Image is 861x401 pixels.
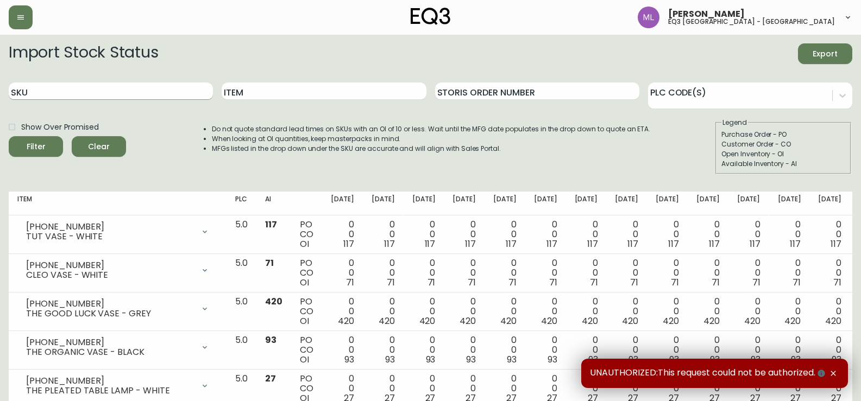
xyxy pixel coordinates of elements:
div: 0 0 [818,297,841,326]
span: 117 [506,238,517,250]
span: 420 [825,315,841,327]
div: 0 0 [778,220,801,249]
img: baddbcff1c9a25bf9b3a4739eeaf679c [638,7,659,28]
button: Filter [9,136,63,157]
td: 5.0 [227,254,256,292]
span: 117 [587,238,598,250]
span: 93 [710,353,720,366]
th: [DATE] [363,192,404,215]
td: 5.0 [227,292,256,331]
div: 0 0 [331,258,354,288]
div: 0 0 [493,297,517,326]
span: 93 [385,353,395,366]
div: [PHONE_NUMBER]THE ORGANIC VASE - BLACK [17,335,218,359]
span: 117 [831,238,841,250]
div: 0 0 [696,297,720,326]
span: Clear [80,140,117,154]
th: [DATE] [404,192,444,215]
span: 93 [588,353,598,366]
span: 420 [379,315,395,327]
span: 93 [466,353,476,366]
span: 117 [425,238,436,250]
div: 0 0 [412,258,436,288]
div: [PHONE_NUMBER]THE GOOD LUCK VASE - GREY [17,297,218,321]
div: 0 0 [615,220,638,249]
li: When looking at OI quantities, keep masterpacks in mind. [212,134,651,144]
th: [DATE] [444,192,485,215]
span: Show Over Promised [21,122,99,133]
div: 0 0 [412,297,436,326]
div: 0 0 [453,335,476,365]
li: Do not quote standard lead times on SKUs with an OI of 10 or less. Wait until the MFG date popula... [212,124,651,134]
th: [DATE] [566,192,607,215]
span: 71 [590,276,598,289]
th: Item [9,192,227,215]
span: 71 [387,276,395,289]
span: 27 [265,372,276,385]
img: logo [411,8,451,25]
div: 0 0 [818,220,841,249]
div: THE ORGANIC VASE - BLACK [26,347,194,357]
span: 71 [346,276,354,289]
div: 0 0 [534,297,557,326]
span: 93 [629,353,638,366]
div: 0 0 [656,297,679,326]
div: 0 0 [656,335,679,365]
span: 420 [419,315,436,327]
span: 117 [384,238,395,250]
span: 117 [265,218,277,231]
th: [DATE] [728,192,769,215]
span: [PERSON_NAME] [668,10,745,18]
td: 5.0 [227,331,256,370]
div: 0 0 [737,220,761,249]
span: 93 [265,334,276,346]
div: 0 0 [615,335,638,365]
span: 93 [751,353,761,366]
div: 0 0 [372,220,395,249]
div: 0 0 [534,220,557,249]
th: [DATE] [688,192,728,215]
div: 0 0 [453,297,476,326]
span: 117 [546,238,557,250]
div: 0 0 [453,220,476,249]
th: [DATE] [769,192,810,215]
div: [PHONE_NUMBER]TUT VASE - WHITE [17,220,218,244]
div: 0 0 [737,258,761,288]
span: Export [807,47,844,61]
button: Clear [72,136,126,157]
div: 0 0 [493,335,517,365]
span: 420 [500,315,517,327]
div: Customer Order - CO [721,139,845,149]
div: 0 0 [412,220,436,249]
h5: eq3 [GEOGRAPHIC_DATA] - [GEOGRAPHIC_DATA] [668,18,835,25]
div: 0 0 [615,297,638,326]
div: THE GOOD LUCK VASE - GREY [26,309,194,319]
span: 71 [752,276,761,289]
span: 420 [338,315,354,327]
div: THE PLEATED TABLE LAMP - WHITE [26,386,194,396]
div: [PHONE_NUMBER] [26,260,194,270]
div: 0 0 [737,335,761,365]
span: 117 [668,238,679,250]
div: 0 0 [696,258,720,288]
th: [DATE] [606,192,647,215]
span: OI [300,353,309,366]
span: 420 [703,315,720,327]
div: 0 0 [696,220,720,249]
div: Filter [27,140,46,154]
span: 420 [541,315,557,327]
button: Export [798,43,852,64]
span: 117 [627,238,638,250]
div: 0 0 [372,335,395,365]
h2: Import Stock Status [9,43,158,64]
span: 420 [582,315,598,327]
div: [PHONE_NUMBER] [26,222,194,232]
span: 71 [549,276,557,289]
th: [DATE] [525,192,566,215]
span: OI [300,238,309,250]
span: 93 [548,353,557,366]
span: 420 [460,315,476,327]
div: Open Inventory - OI [721,149,845,159]
div: 0 0 [778,258,801,288]
span: 420 [265,295,282,308]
